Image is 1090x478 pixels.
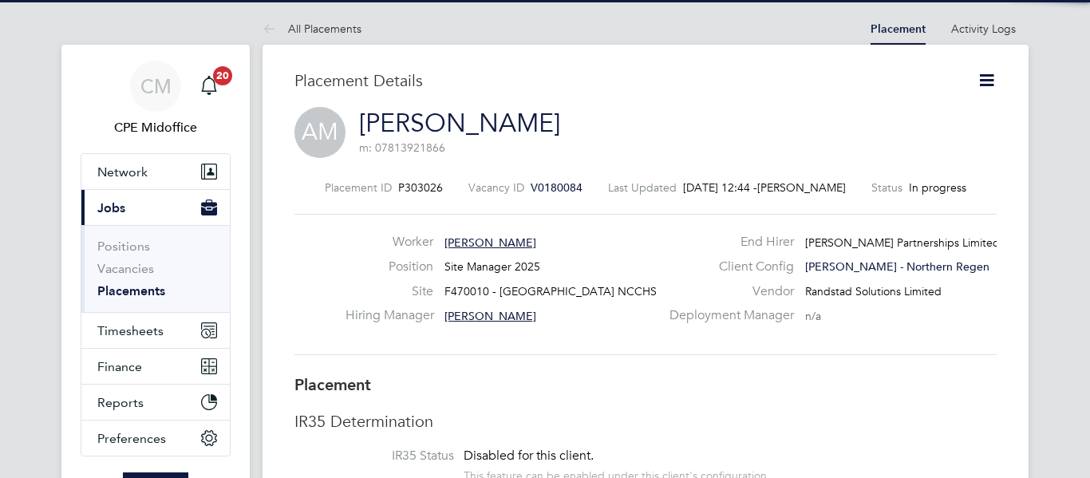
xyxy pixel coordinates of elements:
button: Finance [81,349,230,384]
span: F470010 - [GEOGRAPHIC_DATA] NCCHS [444,284,657,298]
span: Site Manager 2025 [444,259,540,274]
span: n/a [805,309,821,323]
span: CM [140,76,172,97]
button: Jobs [81,190,230,225]
a: Placement [871,22,926,36]
a: CMCPE Midoffice [81,61,231,137]
label: Worker [346,234,433,251]
span: Finance [97,359,142,374]
a: 20 [193,61,225,112]
label: Vendor [660,283,794,300]
span: Network [97,164,148,180]
label: Position [346,259,433,275]
span: [PERSON_NAME] Partnerships Limited [805,235,1000,250]
span: Reports [97,395,144,410]
a: Activity Logs [951,22,1016,36]
span: [PERSON_NAME] - Northern Regen [805,259,989,274]
span: CPE Midoffice [81,118,231,137]
span: Disabled for this client. [464,448,594,464]
button: Preferences [81,421,230,456]
span: Timesheets [97,323,164,338]
label: Hiring Manager [346,307,433,324]
span: [PERSON_NAME] [444,235,536,250]
b: Placement [294,375,371,394]
a: All Placements [263,22,361,36]
button: Reports [81,385,230,420]
div: Jobs [81,225,230,312]
label: Vacancy ID [468,180,524,195]
span: P303026 [398,180,443,195]
h3: IR35 Determination [294,411,997,432]
span: m: 07813921866 [359,140,445,155]
label: Site [346,283,433,300]
span: Jobs [97,200,125,215]
label: Deployment Manager [660,307,794,324]
span: Preferences [97,431,166,446]
a: Positions [97,239,150,254]
label: Last Updated [608,180,677,195]
h3: Placement Details [294,70,953,91]
span: [PERSON_NAME] [444,309,536,323]
span: [DATE] 12:44 - [683,180,757,195]
label: Client Config [660,259,794,275]
span: 20 [213,66,232,85]
label: Status [871,180,902,195]
span: Randstad Solutions Limited [805,284,942,298]
span: AM [294,107,346,158]
label: IR35 Status [294,448,454,464]
button: Timesheets [81,313,230,348]
a: Placements [97,283,165,298]
label: Placement ID [325,180,392,195]
span: [PERSON_NAME] [757,180,846,195]
label: End Hirer [660,234,794,251]
a: [PERSON_NAME] [359,108,560,139]
a: Vacancies [97,261,154,276]
span: V0180084 [531,180,583,195]
span: In progress [909,180,966,195]
button: Network [81,154,230,189]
